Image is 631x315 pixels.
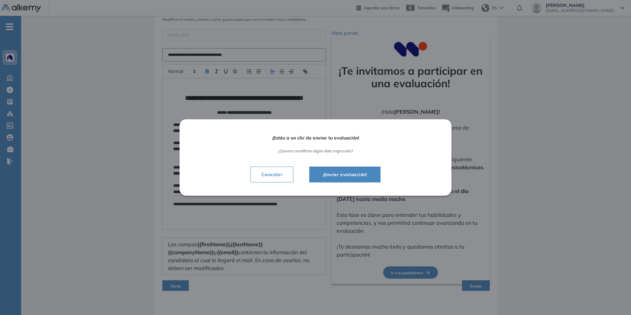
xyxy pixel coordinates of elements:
span: ¡Enviar evaluación! [317,171,372,178]
span: ¿Quieres modificar algún dato ingresado? [198,149,433,153]
span: Cancelar [256,171,288,178]
button: Cancelar [250,167,293,182]
iframe: Chat Widget [512,238,631,315]
div: Widget de chat [512,238,631,315]
span: ¡Estás a un clic de enviar tu evaluación! [198,135,433,141]
button: ¡Enviar evaluación! [309,167,381,182]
